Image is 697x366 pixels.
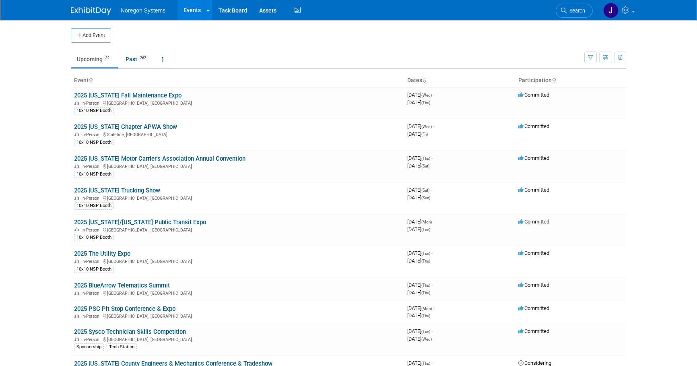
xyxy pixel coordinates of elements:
[74,171,114,178] div: 10x10 NSP Booth
[74,155,245,162] a: 2025 [US_STATE] Motor Carrier's Association Annual Convention
[421,291,430,295] span: (Thu)
[74,194,401,201] div: [GEOGRAPHIC_DATA], [GEOGRAPHIC_DATA]
[421,132,428,136] span: (Fri)
[518,92,549,98] span: Committed
[407,99,430,105] span: [DATE]
[120,52,155,67] a: Past262
[421,314,430,318] span: (Thu)
[103,55,112,61] span: 32
[89,77,93,83] a: Sort by Event Name
[74,312,401,319] div: [GEOGRAPHIC_DATA], [GEOGRAPHIC_DATA]
[407,219,434,225] span: [DATE]
[74,202,114,209] div: 10x10 NSP Booth
[421,329,430,334] span: (Tue)
[567,8,585,14] span: Search
[81,337,102,342] span: In-Person
[407,289,430,296] span: [DATE]
[433,305,434,311] span: -
[518,250,549,256] span: Committed
[431,250,433,256] span: -
[74,131,401,137] div: Stateline, [GEOGRAPHIC_DATA]
[433,123,434,129] span: -
[421,220,432,224] span: (Mon)
[421,251,430,256] span: (Tue)
[81,314,102,319] span: In-Person
[74,196,79,200] img: In-Person Event
[74,336,401,342] div: [GEOGRAPHIC_DATA], [GEOGRAPHIC_DATA]
[407,163,429,169] span: [DATE]
[407,131,428,137] span: [DATE]
[407,187,432,193] span: [DATE]
[74,132,79,136] img: In-Person Event
[518,219,549,225] span: Committed
[431,360,433,366] span: -
[407,155,433,161] span: [DATE]
[81,101,102,106] span: In-Person
[74,250,130,257] a: 2025 The Utility Expo
[71,28,111,43] button: Add Event
[518,328,549,334] span: Committed
[74,328,186,335] a: 2025 Sysco Technician Skills Competition
[71,74,404,87] th: Event
[138,55,148,61] span: 262
[74,234,114,241] div: 10x10 NSP Booth
[81,291,102,296] span: In-Person
[74,107,114,114] div: 10x10 NSP Booth
[81,196,102,201] span: In-Person
[74,291,79,295] img: In-Person Event
[81,259,102,264] span: In-Person
[74,343,104,351] div: Sponsorship
[74,163,401,169] div: [GEOGRAPHIC_DATA], [GEOGRAPHIC_DATA]
[74,101,79,105] img: In-Person Event
[107,343,137,351] div: Tech Station
[74,123,177,130] a: 2025 [US_STATE] Chapter APWA Show
[431,282,433,288] span: -
[74,289,401,296] div: [GEOGRAPHIC_DATA], [GEOGRAPHIC_DATA]
[74,305,175,312] a: 2025 PSC Pit Stop Conference & Expo
[431,187,432,193] span: -
[74,139,114,146] div: 10x10 NSP Booth
[407,123,434,129] span: [DATE]
[433,92,434,98] span: -
[421,283,430,287] span: (Thu)
[74,337,79,341] img: In-Person Event
[404,74,515,87] th: Dates
[421,124,432,129] span: (Wed)
[407,305,434,311] span: [DATE]
[421,93,432,97] span: (Wed)
[433,219,434,225] span: -
[74,227,79,232] img: In-Person Event
[74,259,79,263] img: In-Person Event
[121,7,165,14] span: Noregon Systems
[421,101,430,105] span: (Thu)
[81,227,102,233] span: In-Person
[421,306,432,311] span: (Mon)
[431,328,433,334] span: -
[518,360,551,366] span: Considering
[407,282,433,288] span: [DATE]
[421,227,430,232] span: (Tue)
[421,164,429,168] span: (Sat)
[74,99,401,106] div: [GEOGRAPHIC_DATA], [GEOGRAPHIC_DATA]
[407,194,430,201] span: [DATE]
[431,155,433,161] span: -
[74,92,181,99] a: 2025 [US_STATE] Fall Maintenance Expo
[552,77,556,83] a: Sort by Participation Type
[603,3,619,18] img: Johana Gil
[407,250,433,256] span: [DATE]
[71,7,111,15] img: ExhibitDay
[421,196,430,200] span: (Sun)
[74,187,160,194] a: 2025 [US_STATE] Trucking Show
[407,258,430,264] span: [DATE]
[407,92,434,98] span: [DATE]
[407,226,430,232] span: [DATE]
[74,282,170,289] a: 2025 BlueArrow Telematics Summit
[518,123,549,129] span: Committed
[407,328,433,334] span: [DATE]
[422,77,426,83] a: Sort by Start Date
[518,155,549,161] span: Committed
[74,266,114,273] div: 10x10 NSP Booth
[407,360,433,366] span: [DATE]
[74,258,401,264] div: [GEOGRAPHIC_DATA], [GEOGRAPHIC_DATA]
[81,132,102,137] span: In-Person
